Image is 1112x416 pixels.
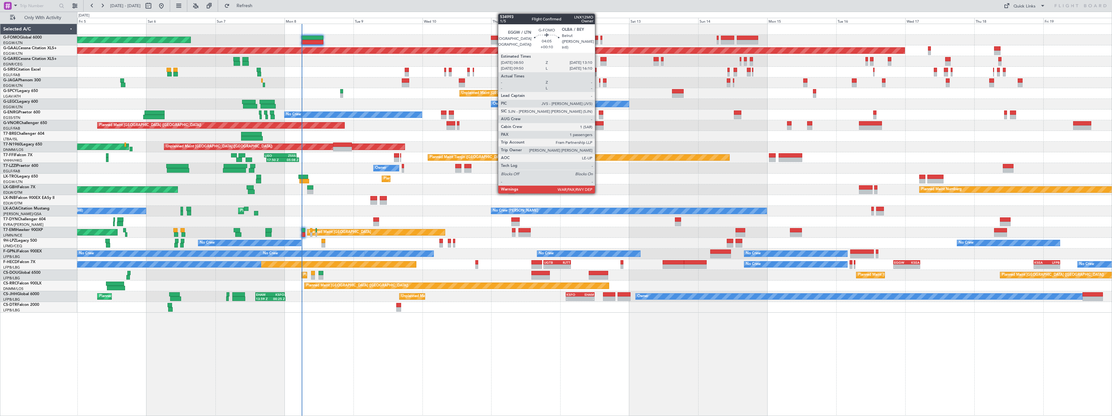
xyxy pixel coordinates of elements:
a: G-JAGAPhenom 300 [3,78,41,82]
a: LGAV/ATH [3,94,21,99]
span: 9H-LPZ [3,239,16,243]
div: Planned Maint Tianjin ([GEOGRAPHIC_DATA]) [430,153,505,162]
a: LX-GBHFalcon 7X [3,185,35,189]
a: LFPB/LBG [3,297,20,302]
a: LFPB/LBG [3,254,20,259]
a: LFPB/LBG [3,308,20,313]
a: G-VNORChallenger 650 [3,121,47,125]
a: T7-DYNChallenger 604 [3,217,46,221]
a: LX-AOACitation Mustang [3,207,50,211]
a: EGLF/FAB [3,169,20,174]
div: Owner [375,163,386,173]
a: T7-FFIFalcon 7X [3,153,32,157]
a: [PERSON_NAME]/QSA [3,212,41,216]
div: - [894,265,907,269]
span: T7-LZZI [3,164,17,168]
div: Owner [493,99,504,109]
a: EDLW/DTM [3,201,22,206]
a: EGGW/LTN [3,105,23,110]
div: Tue 9 [353,18,423,24]
span: F-HECD [3,260,17,264]
span: CS-DTR [3,303,17,307]
div: Planned Maint [GEOGRAPHIC_DATA] ([GEOGRAPHIC_DATA]) [240,206,342,216]
a: G-FOMOGlobal 6000 [3,36,42,40]
div: 05:08 Z [283,158,298,162]
span: CS-DOU [3,271,18,275]
a: T7-LZZIPraetor 600 [3,164,38,168]
div: Unplanned Maint [GEOGRAPHIC_DATA] ([GEOGRAPHIC_DATA]) [166,142,272,152]
a: CS-DOUGlobal 6500 [3,271,41,275]
a: G-LEGCLegacy 600 [3,100,38,104]
div: No Crew [1079,260,1094,269]
div: Fri 12 [560,18,629,24]
span: G-VNOR [3,121,19,125]
span: LX-INB [3,196,16,200]
div: LFPB [1047,260,1060,264]
div: No Crew [200,238,215,248]
div: Sat 6 [146,18,215,24]
span: CS-RRC [3,282,17,285]
div: Planned Maint [GEOGRAPHIC_DATA] ([GEOGRAPHIC_DATA]) [99,121,201,130]
div: Planned Maint [GEOGRAPHIC_DATA] ([GEOGRAPHIC_DATA]) [99,292,201,301]
span: T7-FFI [3,153,15,157]
a: LFPB/LBG [3,265,20,270]
div: Mon 15 [767,18,836,24]
div: Unplanned Maint [GEOGRAPHIC_DATA] ([GEOGRAPHIC_DATA] Intl) [401,292,514,301]
div: EGGW [894,260,907,264]
div: No Crew [79,249,94,259]
div: [DATE] [78,13,89,18]
span: G-GARE [3,57,18,61]
div: KSEA [907,260,920,264]
span: T7-EMI [3,228,16,232]
a: EDLW/DTM [3,190,22,195]
div: KSEA [1034,260,1047,264]
a: EGLF/FAB [3,73,20,77]
div: Planned Maint Nurnberg [921,185,962,194]
a: DNMM/LOS [3,286,23,291]
a: T7-EMIHawker 900XP [3,228,43,232]
span: G-ENRG [3,110,18,114]
a: T7-BREChallenger 604 [3,132,44,136]
div: - [907,265,920,269]
div: - [557,265,570,269]
span: LX-GBH [3,185,17,189]
a: G-ENRGPraetor 600 [3,110,40,114]
div: Sun 7 [215,18,284,24]
div: EHAM [256,293,270,296]
a: VHHH/HKG [3,158,22,163]
a: EGGW/LTN [3,83,23,88]
a: LTBA/ISL [3,137,18,142]
input: Trip Number [20,1,57,11]
a: 9H-LPZLegacy 500 [3,239,37,243]
a: CS-DTRFalcon 2000 [3,303,39,307]
div: - [1034,265,1047,269]
span: LX-AOA [3,207,18,211]
span: G-FOMO [3,36,20,40]
div: - [580,297,594,301]
span: Refresh [231,4,258,8]
div: LIEO [265,154,280,157]
a: EGNR/CEG [3,62,23,67]
a: G-GARECessna Citation XLS+ [3,57,57,61]
div: Sun 14 [698,18,767,24]
div: Planned Maint [GEOGRAPHIC_DATA] ([GEOGRAPHIC_DATA]) [303,270,405,280]
span: G-GAAL [3,46,18,50]
div: 17:50 Z [267,158,283,162]
div: - [1047,265,1060,269]
div: No Crew [746,249,761,259]
div: Wed 10 [423,18,492,24]
div: - [566,297,580,301]
div: No Crew [539,249,554,259]
div: Thu 18 [974,18,1043,24]
a: LX-INBFalcon 900EX EASy II [3,196,54,200]
span: G-SIRS [3,68,16,72]
a: F-GPNJFalcon 900EX [3,249,42,253]
a: G-GAALCessna Citation XLS+ [3,46,57,50]
a: G-SPCYLegacy 650 [3,89,38,93]
div: 00:25 Z [270,297,285,301]
div: Unplanned Maint [GEOGRAPHIC_DATA] ([PERSON_NAME] Intl) [461,88,566,98]
a: CS-JHHGlobal 6000 [3,292,39,296]
div: No Crew [959,238,974,248]
a: EGLF/FAB [3,126,20,131]
div: Wed 17 [905,18,974,24]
